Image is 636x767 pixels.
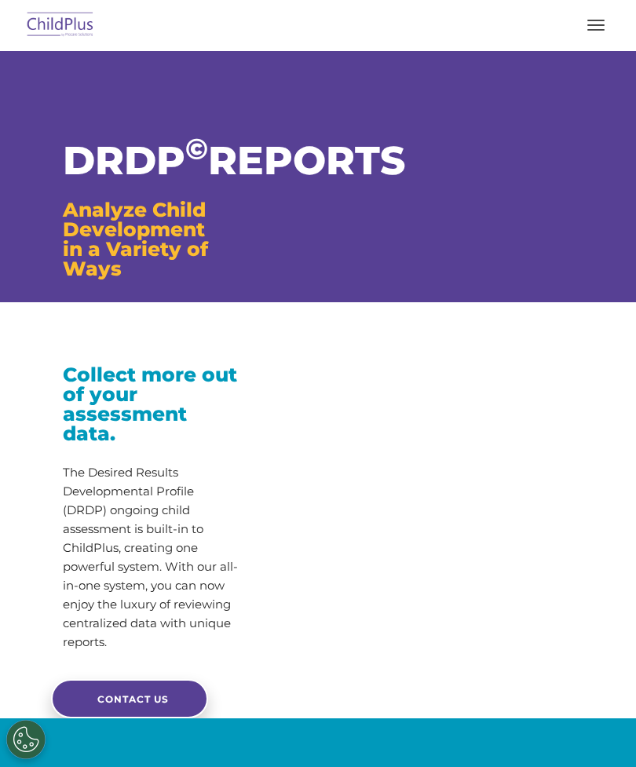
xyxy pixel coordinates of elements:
[63,365,238,444] h3: Collect more out of your assessment data.
[63,237,208,280] span: in a Variety of Ways
[97,693,169,705] span: CONTACT US
[51,679,208,718] a: CONTACT US
[63,463,238,652] p: The Desired Results Developmental Profile (DRDP) ongoing child assessment is built-in to ChildPlu...
[63,198,206,241] span: Analyze Child Development
[63,141,238,181] h1: DRDP REPORTS
[24,7,97,44] img: ChildPlus by Procare Solutions
[6,720,46,759] button: Cookies Settings
[185,131,208,166] sup: ©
